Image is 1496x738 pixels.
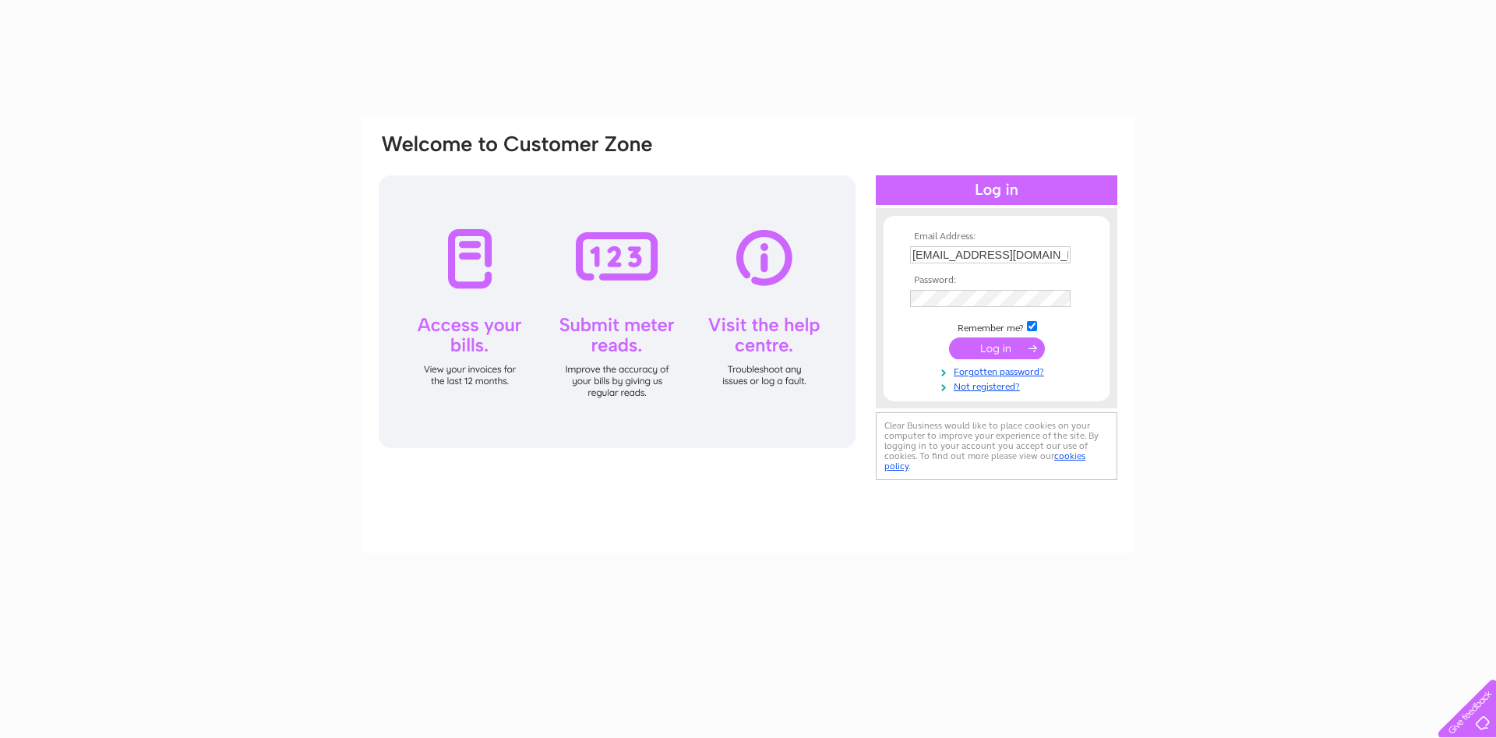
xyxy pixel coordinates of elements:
[906,319,1087,334] td: Remember me?
[876,412,1117,480] div: Clear Business would like to place cookies on your computer to improve your experience of the sit...
[949,337,1045,359] input: Submit
[884,450,1085,471] a: cookies policy
[910,378,1087,393] a: Not registered?
[910,363,1087,378] a: Forgotten password?
[906,231,1087,242] th: Email Address:
[906,275,1087,286] th: Password:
